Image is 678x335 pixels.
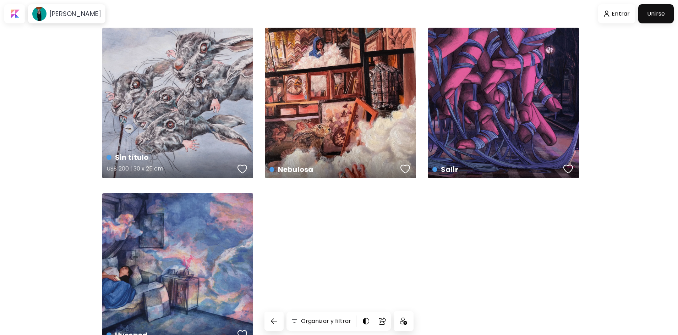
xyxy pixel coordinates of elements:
h4: Salir [432,164,561,175]
button: favorites [236,162,249,176]
a: back [264,312,286,331]
h6: [PERSON_NAME] [49,10,101,18]
h5: US$ 200 | 30 x 25 cm [106,163,235,177]
a: Salirfavoriteshttps://cdn.kaleido.art/CDN/Artwork/130530/Primary/medium.webp?updated=586579 [428,28,579,178]
button: favorites [399,162,412,176]
a: Nebulosafavoriteshttps://cdn.kaleido.art/CDN/Artwork/137686/Primary/medium.webp?updated=624917 [265,28,416,178]
h6: Organizar y filtrar [301,317,351,325]
img: back [270,317,278,325]
img: icon [400,318,407,325]
a: Unirse [638,4,674,23]
a: Sin títuloUS$ 200 | 30 x 25 cmfavoriteshttps://cdn.kaleido.art/CDN/Artwork/157246/Primary/medium.... [102,28,253,178]
button: favorites [562,162,575,176]
h4: Nebulosa [269,164,398,175]
button: back [264,312,284,331]
h4: Sin título [106,152,235,163]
